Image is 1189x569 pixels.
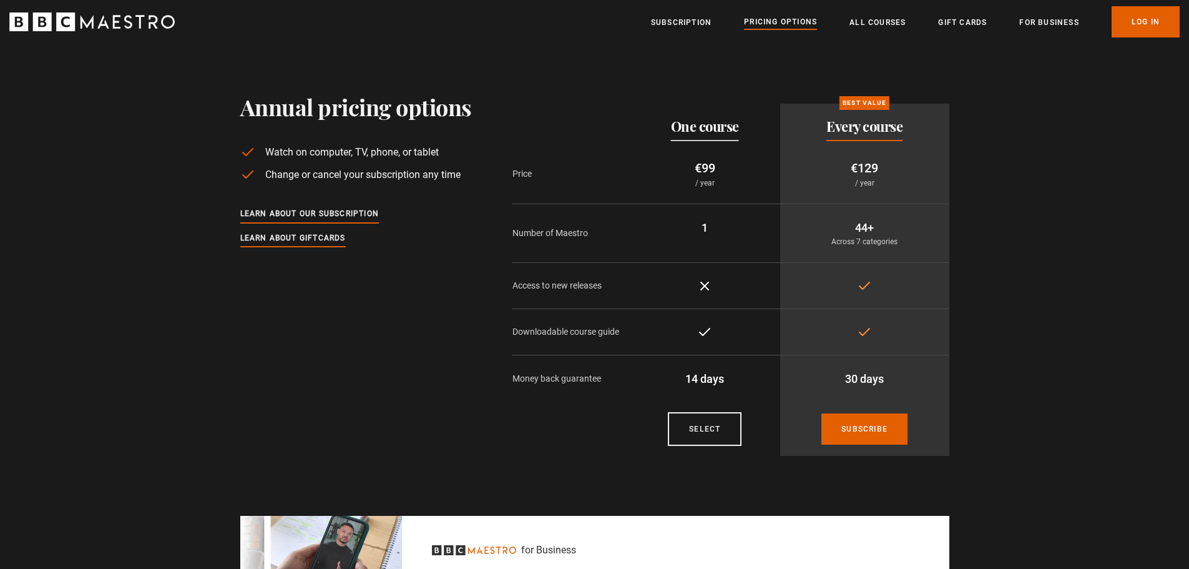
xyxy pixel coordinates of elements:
[790,370,939,387] p: 30 days
[640,370,770,387] p: 14 days
[512,167,630,181] p: Price
[512,372,630,385] p: Money back guarantee
[432,545,516,555] svg: BBC Maestro
[1019,16,1079,29] a: For business
[790,159,939,177] p: €129
[839,96,889,110] p: Best value
[240,167,472,182] li: Change or cancel your subscription any time
[790,236,939,247] p: Across 7 categories
[849,16,906,29] a: All Courses
[671,119,739,134] h2: One course
[240,232,346,245] a: Learn about giftcards
[1112,6,1180,37] a: Log In
[512,227,630,240] p: Number of Maestro
[790,219,939,236] p: 44+
[826,119,903,134] h2: Every course
[790,177,939,189] p: / year
[651,6,1180,37] nav: Primary
[512,279,630,292] p: Access to new releases
[640,219,770,236] p: 1
[744,16,817,29] a: Pricing Options
[521,543,576,558] p: for Business
[651,16,712,29] a: Subscription
[938,16,987,29] a: Gift Cards
[240,207,379,221] a: Learn about our subscription
[240,94,472,120] h1: Annual pricing options
[668,412,741,446] a: Courses
[821,413,908,445] a: Subscribe
[240,145,472,160] li: Watch on computer, TV, phone, or tablet
[512,325,630,339] p: Downloadable course guide
[640,159,770,177] p: €99
[9,12,175,31] svg: BBC Maestro
[640,177,770,189] p: / year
